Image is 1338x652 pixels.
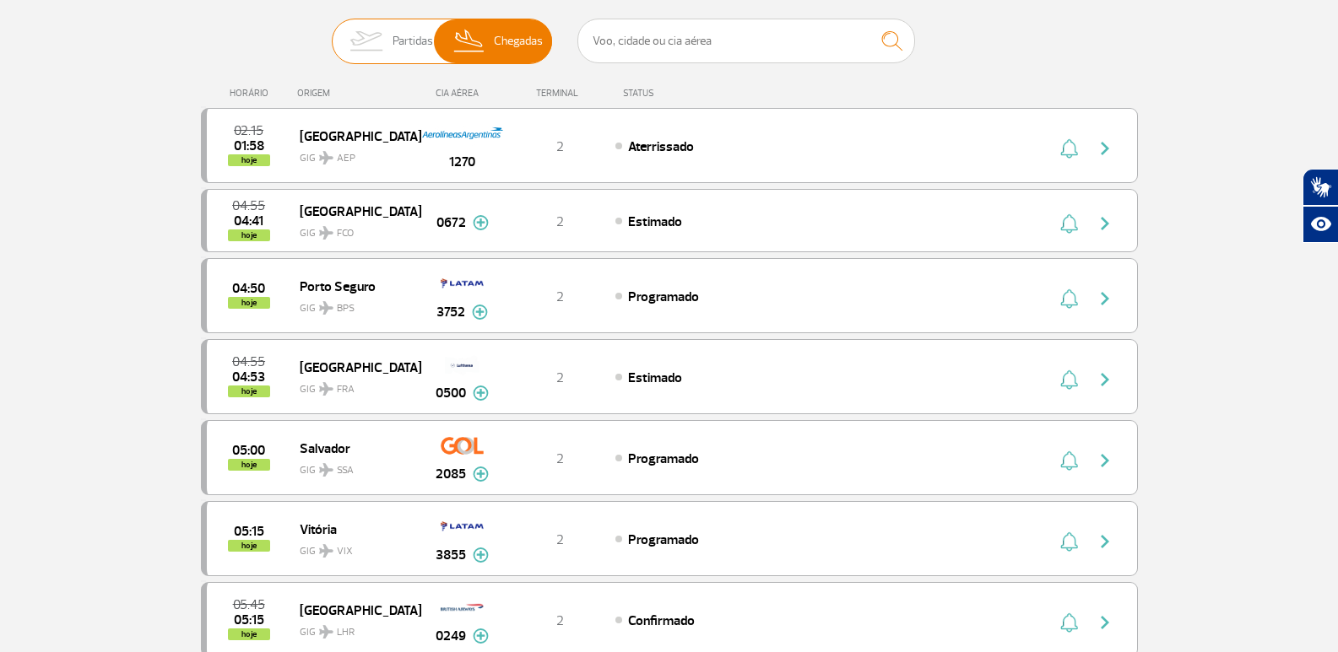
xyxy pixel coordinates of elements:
img: destiny_airplane.svg [319,544,333,558]
img: mais-info-painel-voo.svg [473,547,489,563]
span: GIG [300,454,408,478]
span: LHR [337,625,355,640]
img: slider-desembarque [445,19,495,63]
span: Porto Seguro [300,275,408,297]
span: Programado [628,450,699,467]
div: TERMINAL [505,88,615,99]
button: Abrir recursos assistivos. [1303,206,1338,243]
img: sino-painel-voo.svg [1060,531,1078,552]
img: destiny_airplane.svg [319,382,333,396]
span: hoje [228,154,270,166]
span: [GEOGRAPHIC_DATA] [300,125,408,147]
img: destiny_airplane.svg [319,151,333,164]
img: destiny_airplane.svg [319,301,333,315]
span: [GEOGRAPHIC_DATA] [300,599,408,621]
span: Partidas [393,19,433,63]
span: 2 [556,531,564,548]
span: Confirmado [628,612,695,629]
div: HORÁRIO [206,88,298,99]
span: 2025-09-27 04:53:00 [232,371,265,383]
span: 0500 [436,383,466,403]
span: GIG [300,373,408,397]
span: 2025-09-27 04:41:00 [234,215,263,227]
span: 0249 [436,626,466,646]
img: seta-direita-painel-voo.svg [1095,612,1115,633]
img: seta-direita-painel-voo.svg [1095,138,1115,159]
img: seta-direita-painel-voo.svg [1095,369,1115,390]
span: 2 [556,138,564,155]
img: sino-painel-voo.svg [1060,288,1078,309]
span: 2025-09-27 05:15:00 [234,614,264,626]
button: Abrir tradutor de língua de sinais. [1303,169,1338,206]
span: 2025-09-27 04:55:00 [232,356,265,368]
span: GIG [300,292,408,316]
img: seta-direita-painel-voo.svg [1095,531,1115,552]
span: Estimado [628,369,682,386]
img: mais-info-painel-voo.svg [473,466,489,482]
img: destiny_airplane.svg [319,226,333,240]
span: hoje [228,385,270,397]
span: hoje [228,540,270,552]
span: 2 [556,369,564,386]
span: 2 [556,288,564,305]
img: sino-painel-voo.svg [1060,612,1078,633]
img: mais-info-painel-voo.svg [473,385,489,401]
span: Programado [628,531,699,548]
span: 2025-09-27 04:55:00 [232,200,265,212]
span: FCO [337,226,354,241]
img: mais-info-painel-voo.svg [473,628,489,644]
span: 2025-09-27 05:00:00 [232,445,265,456]
span: 0672 [436,213,466,233]
span: 3855 [436,545,466,565]
img: mais-info-painel-voo.svg [473,215,489,230]
span: [GEOGRAPHIC_DATA] [300,356,408,378]
img: slider-embarque [339,19,393,63]
span: Aterrissado [628,138,694,155]
span: 2 [556,450,564,467]
span: SSA [337,463,354,478]
div: Plugin de acessibilidade da Hand Talk. [1303,169,1338,243]
img: seta-direita-painel-voo.svg [1095,213,1115,234]
span: hoje [228,459,270,471]
span: 2025-09-27 02:15:00 [234,125,263,137]
span: hoje [228,628,270,640]
span: 2025-09-27 01:58:48 [234,140,264,152]
img: sino-painel-voo.svg [1060,450,1078,471]
span: Estimado [628,213,682,230]
span: [GEOGRAPHIC_DATA] [300,200,408,222]
span: Programado [628,288,699,305]
img: destiny_airplane.svg [319,625,333,639]
span: 1270 [449,152,475,172]
span: 2085 [436,464,466,484]
span: 2 [556,612,564,629]
span: FRA [337,382,355,397]
span: hoje [228,297,270,309]
span: 2025-09-27 05:45:00 [233,599,265,611]
div: CIA AÉREA [420,88,505,99]
div: STATUS [615,88,752,99]
img: destiny_airplane.svg [319,463,333,477]
img: seta-direita-painel-voo.svg [1095,288,1115,309]
div: ORIGEM [297,88,420,99]
img: sino-painel-voo.svg [1060,369,1078,390]
span: GIG [300,217,408,241]
span: GIG [300,142,408,166]
span: Salvador [300,437,408,459]
img: sino-painel-voo.svg [1060,138,1078,159]
span: 2025-09-27 05:15:00 [234,525,264,537]
span: 3752 [436,302,465,322]
img: mais-info-painel-voo.svg [472,304,488,320]
span: GIG [300,535,408,559]
span: GIG [300,616,408,640]
img: sino-painel-voo.svg [1060,213,1078,234]
input: Voo, cidade ou cia aérea [577,19,915,63]
span: BPS [337,301,355,316]
span: 2025-09-27 04:50:00 [232,283,265,294]
span: VIX [337,544,353,559]
img: seta-direita-painel-voo.svg [1095,450,1115,471]
span: 2 [556,213,564,230]
span: hoje [228,229,270,241]
span: AEP [337,151,355,166]
span: Vitória [300,518,408,540]
span: Chegadas [494,19,543,63]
